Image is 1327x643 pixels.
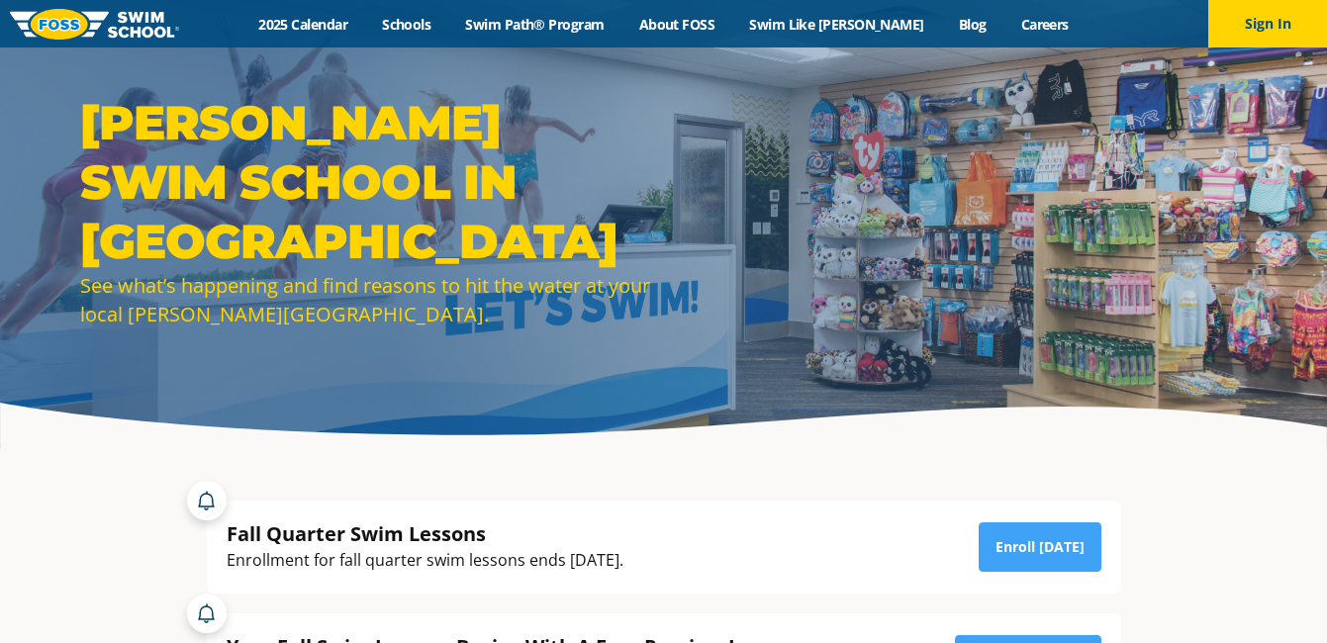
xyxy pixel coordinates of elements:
[448,15,621,34] a: Swim Path® Program
[1003,15,1086,34] a: Careers
[621,15,732,34] a: About FOSS
[241,15,365,34] a: 2025 Calendar
[80,271,654,328] div: See what’s happening and find reasons to hit the water at your local [PERSON_NAME][GEOGRAPHIC_DATA].
[732,15,942,34] a: Swim Like [PERSON_NAME]
[80,93,654,271] h1: [PERSON_NAME] Swim School in [GEOGRAPHIC_DATA]
[227,547,623,574] div: Enrollment for fall quarter swim lessons ends [DATE].
[365,15,448,34] a: Schools
[10,9,179,40] img: FOSS Swim School Logo
[941,15,1003,34] a: Blog
[979,522,1101,572] a: Enroll [DATE]
[227,520,623,547] div: Fall Quarter Swim Lessons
